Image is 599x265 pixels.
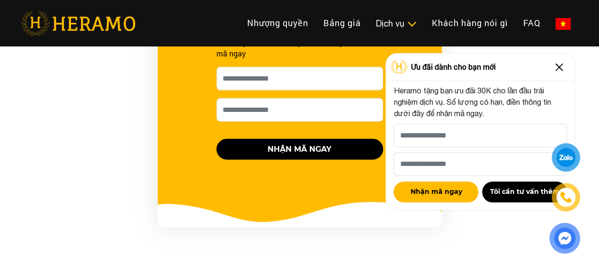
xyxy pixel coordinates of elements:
a: FAQ [516,13,548,33]
p: Heramo tặng bạn ưu đãi 30K cho lần đầu trải nghiệm dịch vụ. Số lượng có hạn, điền thông tin dưới ... [393,85,567,119]
span: Ưu đãi dành cho bạn mới [411,61,495,73]
a: Khách hàng nói gì [424,13,516,33]
img: phone-icon [559,190,573,204]
img: Close [552,60,567,75]
button: NHẬN MÃ NGAY [216,139,383,160]
img: Logo [390,60,408,74]
img: heramo-logo.png [21,11,135,36]
button: Tôi cần tư vấn thêm [482,182,567,202]
a: Nhượng quyền [240,13,316,33]
img: subToggleIcon [407,19,417,29]
img: vn-flag.png [555,18,571,30]
div: Dịch vụ [376,17,417,30]
button: Nhận mã ngay [393,182,478,202]
p: Số lượng có hạn, vui lòng để lại thông tin nhận mã ngay [216,37,383,59]
a: phone-icon [553,184,579,210]
a: Bảng giá [316,13,368,33]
